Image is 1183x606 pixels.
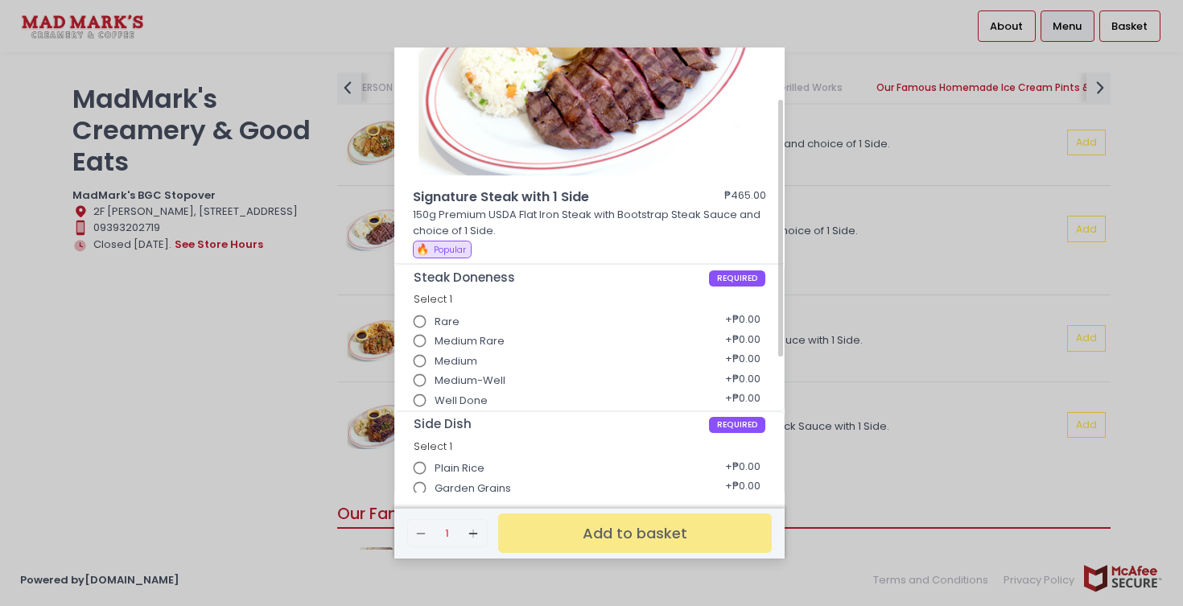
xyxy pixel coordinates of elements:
div: + ₱0.00 [719,326,765,357]
div: + ₱0.00 [719,453,765,484]
button: Add to basket [498,513,772,553]
span: Medium-Well [435,373,505,389]
span: Steak Doneness [414,270,709,285]
span: Select 1 [414,292,452,306]
span: REQUIRED [709,417,766,433]
span: Popular [434,244,466,256]
span: Side Dish [414,417,709,431]
div: + ₱0.00 [719,346,765,377]
span: Medium [435,353,477,369]
div: + ₱0.00 [719,385,765,416]
div: + ₱0.00 [719,493,765,523]
span: Plain Rice [435,460,484,476]
span: Rare [435,314,460,330]
div: + ₱0.00 [719,473,765,504]
div: ₱465.00 [724,188,766,207]
span: Well Done [435,393,488,409]
span: Garden Grains [435,480,511,497]
span: Signature Steak with 1 Side [413,188,678,207]
span: Select 1 [414,439,452,453]
div: + ₱0.00 [719,365,765,396]
span: REQUIRED [709,270,766,287]
p: 150g Premium USDA Flat Iron Steak with Bootstrap Steak Sauce and choice of 1 Side. [413,207,767,238]
div: + ₱0.00 [719,307,765,337]
span: Medium Rare [435,333,505,349]
span: 🔥 [416,241,429,257]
